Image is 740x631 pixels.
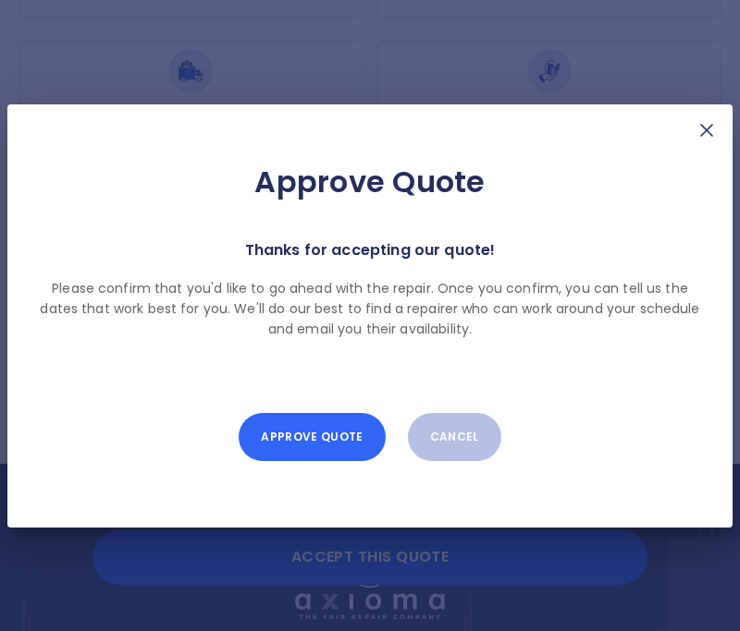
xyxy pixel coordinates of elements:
[37,164,703,200] h2: Approve Quote
[37,278,703,339] p: Please confirm that you'd like to go ahead with the repair. Once you confirm, you can tell us the...
[696,119,718,141] img: X Mark
[408,413,501,461] button: Cancel
[245,237,496,263] p: Thanks for accepting our quote!
[239,413,385,461] button: Approve Quote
